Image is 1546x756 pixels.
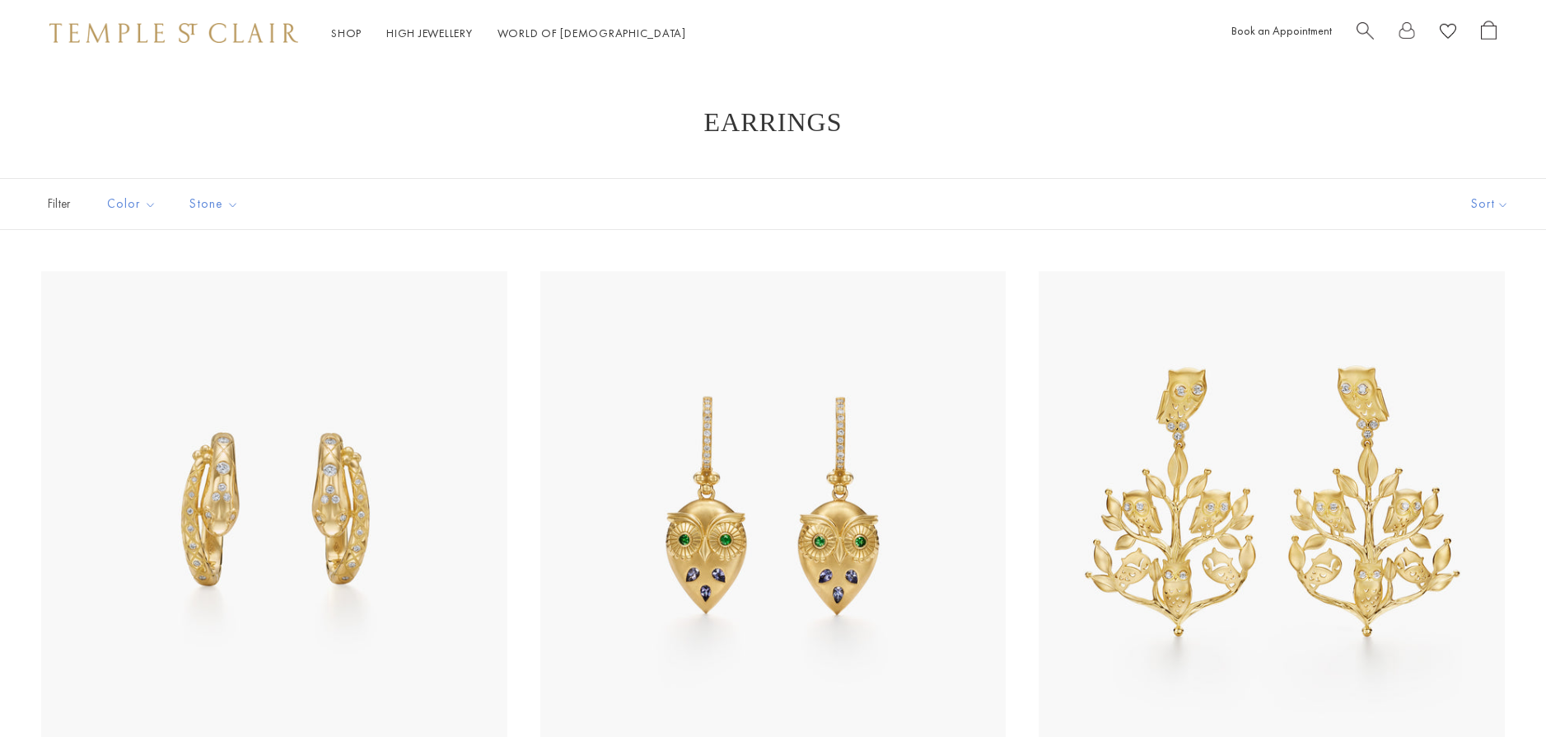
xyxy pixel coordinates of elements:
nav: Main navigation [331,23,686,44]
button: Stone [177,185,251,223]
img: Temple St. Clair [49,23,298,43]
button: Show sort by [1434,179,1546,229]
h1: Earrings [66,107,1480,137]
a: High JewelleryHigh Jewellery [386,26,473,40]
span: Color [99,194,169,214]
a: ShopShop [331,26,362,40]
a: View Wishlist [1440,21,1456,46]
img: E36887-OWLTZTG [540,271,1007,738]
img: 18K Delphi Serpent Hoops [41,271,507,738]
a: E36887-OWLTZTGE36887-OWLTZTG [540,271,1007,738]
a: E31811-OWLWOOD18K Owlwood Earrings [1039,271,1505,738]
iframe: Gorgias live chat messenger [1464,679,1530,740]
a: 18K Delphi Serpent Hoops18K Delphi Serpent Hoops [41,271,507,738]
span: Stone [181,194,251,214]
a: Book an Appointment [1231,23,1332,38]
button: Color [95,185,169,223]
a: World of [DEMOGRAPHIC_DATA]World of [DEMOGRAPHIC_DATA] [497,26,686,40]
a: Search [1357,21,1374,46]
img: 18K Owlwood Earrings [1039,271,1505,738]
a: Open Shopping Bag [1481,21,1497,46]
